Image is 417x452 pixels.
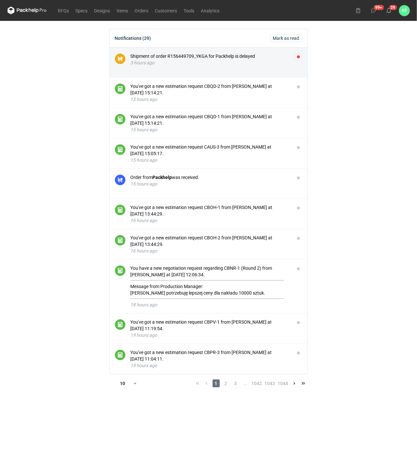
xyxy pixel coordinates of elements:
[384,5,394,16] button: 29
[242,379,249,387] span: ...
[252,379,262,387] span: 1042
[132,7,152,14] a: Orders
[131,144,289,157] div: You've got a new estimation request CAUS-3 from [PERSON_NAME] at [DATE] 15:05:17.
[265,379,275,387] span: 1043
[131,59,289,66] div: 3 hours ago
[114,7,132,14] a: Items
[222,379,230,387] span: 2
[131,265,289,299] div: You have a new negotiation request regarding CBNR-1 (Round 2) from [PERSON_NAME] at [DATE] 12:06:...
[131,174,289,181] div: Order from was received.
[131,83,289,96] div: You've got a new estimation request CBQD-2 from [PERSON_NAME] at [DATE] 15:14:21.
[131,362,289,369] div: 19 hours ago
[131,319,289,332] div: You've got a new estimation request CBPV-1 from [PERSON_NAME] at [DATE] 11:19:54.
[213,379,220,387] span: 1
[131,265,289,308] button: You have a new negotiation request regarding CBNR-1 (Round 2) from [PERSON_NAME] at [DATE] 12:06:...
[270,34,302,42] button: Mark as read
[112,379,133,388] div: 10
[278,379,288,387] span: 1044
[131,53,289,59] div: Shipment of order R156449709_YKGA for Packhelp is delayed
[131,319,289,338] button: You've got a new estimation request CBPV-1 from [PERSON_NAME] at [DATE] 11:19:54.19 hours ago
[131,157,289,163] div: 15 hours ago
[181,7,198,14] a: Tools
[131,181,289,187] div: 15 hours ago
[232,379,239,387] span: 3
[131,349,289,369] button: You've got a new estimation request CBPR-3 from [PERSON_NAME] at [DATE] 11:04:11.19 hours ago
[198,7,223,14] a: Analytics
[131,301,289,308] div: 18 hours ago
[131,332,289,338] div: 19 hours ago
[91,7,114,14] a: Designs
[115,36,151,41] div: Notifications (29)
[131,204,289,217] div: You've got a new estimation request CBOH-1 from [PERSON_NAME] at [DATE] 13:44:29.
[131,113,289,126] div: You've got a new estimation request CBQD-1 from [PERSON_NAME] at [DATE] 15:14:21.
[131,248,289,254] div: 16 hours ago
[131,113,289,133] button: You've got a new estimation request CBQD-1 from [PERSON_NAME] at [DATE] 15:14:21.15 hours ago
[152,7,181,14] a: Customers
[55,7,72,14] a: RFQs
[131,217,289,224] div: 16 hours ago
[399,5,410,16] button: AŚ
[131,234,289,254] button: You've got a new estimation request CBOH-2 from [PERSON_NAME] at [DATE] 13:44:29.16 hours ago
[131,144,289,163] button: You've got a new estimation request CAUS-3 from [PERSON_NAME] at [DATE] 15:05:17.15 hours ago
[131,83,289,103] button: You've got a new estimation request CBQD-2 from [PERSON_NAME] at [DATE] 15:14:21.15 hours ago
[72,7,91,14] a: Specs
[399,5,410,16] div: Adrian Świerżewski
[131,96,289,103] div: 15 hours ago
[273,36,299,40] span: Mark as read
[131,174,289,187] button: Order fromPackhelpwas received.15 hours ago
[131,204,289,224] button: You've got a new estimation request CBOH-1 from [PERSON_NAME] at [DATE] 13:44:29.16 hours ago
[131,53,289,66] button: Shipment of order R156449709_YKGA for Packhelp is delayed3 hours ago
[131,349,289,362] div: You've got a new estimation request CBPR-3 from [PERSON_NAME] at [DATE] 11:04:11.
[153,175,172,180] strong: Packhelp
[131,126,289,133] div: 15 hours ago
[368,5,379,16] button: 99+
[131,234,289,248] div: You've got a new estimation request CBOH-2 from [PERSON_NAME] at [DATE] 13:44:29.
[8,7,47,14] svg: Packhelp Pro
